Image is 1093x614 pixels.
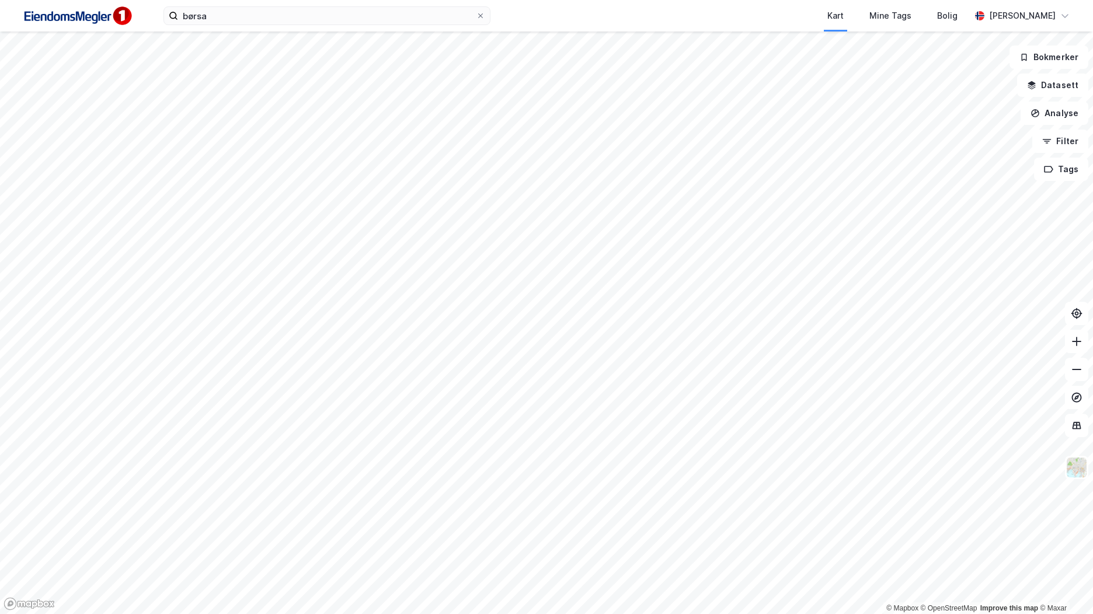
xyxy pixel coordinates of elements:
[1035,558,1093,614] iframe: Chat Widget
[19,3,135,29] img: F4PB6Px+NJ5v8B7XTbfpPpyloAAAAASUVORK5CYII=
[4,597,55,610] a: Mapbox homepage
[1017,74,1088,97] button: Datasett
[1010,46,1088,69] button: Bokmerker
[1034,158,1088,181] button: Tags
[937,9,958,23] div: Bolig
[921,604,977,612] a: OpenStreetMap
[980,604,1038,612] a: Improve this map
[1066,456,1088,479] img: Z
[989,9,1056,23] div: [PERSON_NAME]
[869,9,911,23] div: Mine Tags
[1035,558,1093,614] div: Kontrollprogram for chat
[1021,102,1088,125] button: Analyse
[886,604,918,612] a: Mapbox
[1032,130,1088,153] button: Filter
[827,9,844,23] div: Kart
[178,7,476,25] input: Søk på adresse, matrikkel, gårdeiere, leietakere eller personer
